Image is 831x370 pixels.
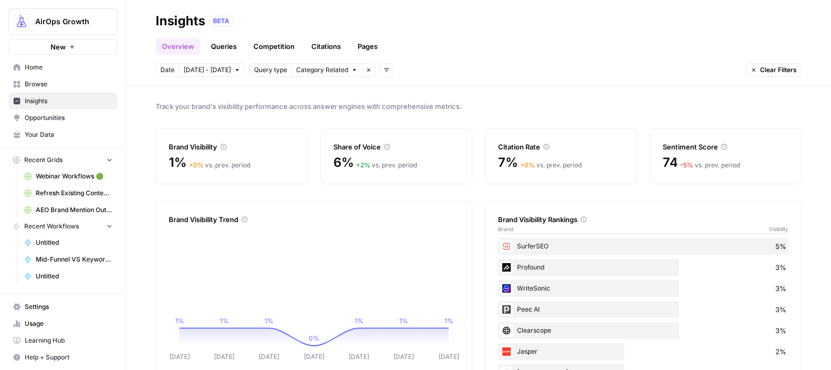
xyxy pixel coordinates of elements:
[19,202,117,218] a: AEO Brand Mention Outreach
[356,161,370,169] span: + 2 %
[663,154,678,171] span: 74
[156,101,802,112] span: Track your brand's visibility performance across answer engines with comprehensive metrics.
[25,79,113,89] span: Browse
[189,161,204,169] span: + 0 %
[36,272,113,281] span: Untitled
[189,161,250,170] div: vs. prev. period
[8,93,117,109] a: Insights
[8,8,117,35] button: Workspace: AirOps Growth
[8,152,117,168] button: Recent Grids
[50,42,66,52] span: New
[8,218,117,234] button: Recent Workflows
[8,332,117,349] a: Learning Hub
[19,168,117,185] a: Webinar Workflows 🟢
[500,240,513,253] img: w57jo3udkqo1ra9pp5ane7em8etm
[8,109,117,126] a: Opportunities
[500,303,513,316] img: 7am1k4mqv57ixqoijcbmwmydc8ix
[354,317,363,325] tspan: 1%
[333,154,354,171] span: 6%
[25,96,113,106] span: Insights
[169,214,459,225] div: Brand Visibility Trend
[19,234,117,251] a: Untitled
[220,317,229,325] tspan: 1%
[8,298,117,315] a: Settings
[439,353,459,361] tspan: [DATE]
[8,39,117,55] button: New
[498,214,788,225] div: Brand Visibility Rankings
[36,172,113,181] span: Webinar Workflows 🟢
[399,317,408,325] tspan: 1%
[498,142,624,152] div: Citation Rate
[156,38,200,55] a: Overview
[169,142,295,152] div: Brand Visibility
[500,345,513,358] img: fp0dg114vt0u1b5c1qb312y1bryo
[775,262,786,273] span: 3%
[444,317,453,325] tspan: 1%
[24,155,63,165] span: Recent Grids
[296,65,348,75] span: Category Related
[8,126,117,143] a: Your Data
[19,185,117,202] a: Refresh Existing Content (1)
[520,161,582,170] div: vs. prev. period
[156,13,205,29] div: Insights
[775,241,786,252] span: 5%
[309,334,319,342] tspan: 0%
[36,188,113,198] span: Refresh Existing Content (1)
[184,65,231,75] span: [DATE] - [DATE]
[8,76,117,93] a: Browse
[349,353,369,361] tspan: [DATE]
[247,38,301,55] a: Competition
[169,154,187,171] span: 1%
[680,161,740,170] div: vs. prev. period
[36,238,113,247] span: Untitled
[12,12,31,31] img: AirOps Growth Logo
[498,301,788,318] div: Peec AI
[291,63,362,77] button: Category Related
[169,353,190,361] tspan: [DATE]
[8,315,117,332] a: Usage
[25,319,113,328] span: Usage
[775,325,786,336] span: 3%
[265,317,273,325] tspan: 1%
[19,251,117,268] a: Mid-Funnel VS Keyword Research
[393,353,414,361] tspan: [DATE]
[24,222,79,231] span: Recent Workflows
[25,353,113,362] span: Help + Support
[500,261,513,274] img: z5mnau15jk0a3i3dbnjftp6o8oil
[760,65,797,75] span: Clear Filters
[305,38,347,55] a: Citations
[254,65,287,75] span: Query type
[498,154,518,171] span: 7%
[175,317,184,325] tspan: 1%
[769,225,788,233] span: Visibility
[746,63,802,77] button: Clear Filters
[304,353,325,361] tspan: [DATE]
[680,161,693,169] span: – 5 %
[179,63,245,77] button: [DATE] - [DATE]
[775,283,786,294] span: 3%
[35,16,99,27] span: AirOps Growth
[351,38,384,55] a: Pages
[259,353,279,361] tspan: [DATE]
[498,225,513,233] span: Brand
[663,142,788,152] div: Sentiment Score
[8,349,117,366] button: Help + Support
[520,161,535,169] span: + 0 %
[25,302,113,312] span: Settings
[498,280,788,297] div: WriteSonic
[775,304,786,315] span: 3%
[8,59,117,76] a: Home
[498,259,788,276] div: Profound
[25,336,113,345] span: Learning Hub
[498,238,788,255] div: SurferSEO
[25,63,113,72] span: Home
[498,322,788,339] div: Clearscope
[356,161,417,170] div: vs. prev. period
[36,255,113,264] span: Mid-Funnel VS Keyword Research
[500,282,513,295] img: cbtemd9yngpxf5d3cs29ym8ckjcf
[160,65,175,75] span: Date
[498,343,788,360] div: Jasper
[19,268,117,285] a: Untitled
[333,142,459,152] div: Share of Voice
[775,346,786,357] span: 2%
